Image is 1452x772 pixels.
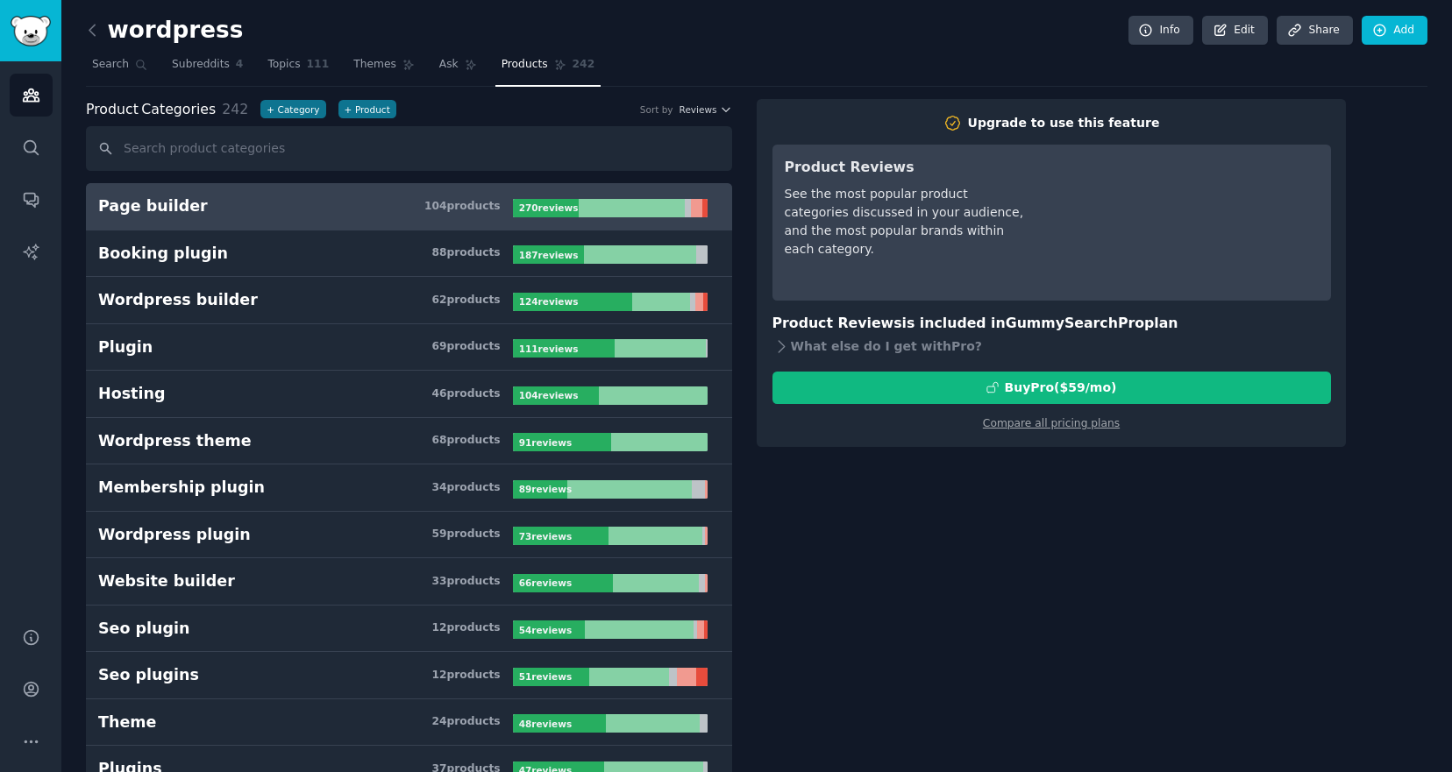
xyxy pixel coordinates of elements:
[98,477,265,499] div: Membership plugin
[166,51,249,87] a: Subreddits4
[98,618,190,640] div: Seo plugin
[307,57,330,73] span: 111
[519,625,572,635] b: 54 review s
[431,480,500,496] div: 34 product s
[519,719,572,729] b: 48 review s
[680,103,717,116] span: Reviews
[353,57,396,73] span: Themes
[519,577,572,588] b: 66 review s
[98,195,208,217] div: Page builder
[86,51,153,87] a: Search
[519,250,579,260] b: 187 review s
[431,668,500,683] div: 12 product s
[640,103,673,116] div: Sort by
[86,99,139,121] span: Product
[86,652,732,699] a: Seo plugins12products51reviews
[439,57,459,73] span: Ask
[1362,16,1427,46] a: Add
[236,57,244,73] span: 4
[431,574,500,590] div: 33 product s
[86,464,732,512] a: Membership plugin34products89reviews
[267,57,300,73] span: Topics
[86,126,732,171] input: Search product categories
[11,16,51,46] img: GummySearch logo
[519,437,572,448] b: 91 review s
[431,433,500,449] div: 68 product s
[267,103,274,116] span: +
[431,527,500,542] div: 59 product s
[772,313,1331,335] h3: Product Reviews is included in plan
[431,714,500,730] div: 24 product s
[785,185,1031,259] div: See the most popular product categories discussed in your audience, and the most popular brands w...
[98,289,258,311] div: Wordpress builder
[519,296,579,307] b: 124 review s
[431,339,500,355] div: 69 product s
[86,418,732,465] a: Wordpress theme68products91reviews
[86,558,732,606] a: Website builder33products66reviews
[519,202,579,213] b: 270 review s
[347,51,421,87] a: Themes
[86,324,732,372] a: Plugin69products111reviews
[98,664,199,686] div: Seo plugins
[573,57,595,73] span: 242
[968,114,1160,132] div: Upgrade to use this feature
[495,51,601,87] a: Products242
[502,57,548,73] span: Products
[983,417,1120,429] a: Compare all pricing plans
[86,699,732,747] a: Theme24products48reviews
[222,101,248,117] span: 242
[86,371,732,418] a: Hosting46products104reviews
[433,51,483,87] a: Ask
[98,383,165,405] div: Hosting
[86,230,732,278] a: Booking plugin88products187reviews
[772,372,1331,404] button: BuyPro($59/mo)
[1277,16,1352,46] a: Share
[431,293,500,308] div: 62 product s
[431,245,500,261] div: 88 product s
[431,620,500,636] div: 12 product s
[1202,16,1268,46] a: Edit
[86,606,732,653] a: Seo plugin12products54reviews
[261,51,335,87] a: Topics111
[98,243,228,265] div: Booking plugin
[424,199,501,215] div: 104 product s
[86,183,732,230] a: Page builder104products270reviews
[680,103,732,116] button: Reviews
[98,570,235,592] div: Website builder
[98,524,251,546] div: Wordpress plugin
[1005,379,1117,397] div: Buy Pro ($ 59 /mo )
[338,100,396,118] button: +Product
[519,390,579,400] b: 104 review s
[519,671,572,682] b: 51 review s
[785,157,1031,179] h3: Product Reviews
[260,100,325,118] button: +Category
[431,386,500,402] div: 46 product s
[172,57,230,73] span: Subreddits
[1006,315,1144,331] span: GummySearch Pro
[519,344,579,354] b: 111 review s
[772,335,1331,359] div: What else do I get with Pro ?
[86,512,732,559] a: Wordpress plugin59products73reviews
[1128,16,1193,46] a: Info
[519,484,572,494] b: 89 review s
[98,430,252,452] div: Wordpress theme
[86,277,732,324] a: Wordpress builder62products124reviews
[98,336,153,358] div: Plugin
[92,57,129,73] span: Search
[86,17,243,45] h2: wordpress
[345,103,352,116] span: +
[98,712,156,733] div: Theme
[86,99,216,121] span: Categories
[519,531,572,542] b: 73 review s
